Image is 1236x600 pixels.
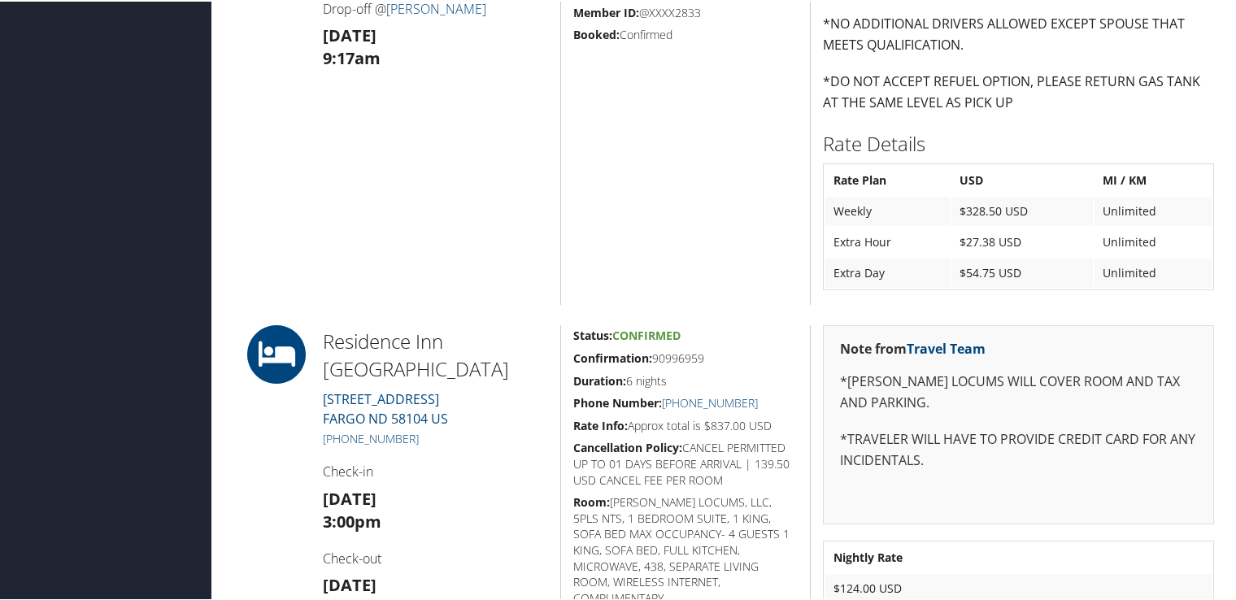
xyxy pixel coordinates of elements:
span: Confirmed [612,326,681,341]
strong: Booked: [573,25,620,41]
strong: 3:00pm [323,509,381,531]
a: [PHONE_NUMBER] [662,393,758,409]
h4: Check-in [323,461,548,479]
strong: Rate Info: [573,416,628,432]
th: Nightly Rate [825,541,1212,571]
strong: Duration: [573,372,626,387]
th: MI / KM [1095,164,1212,193]
a: Travel Team [907,338,986,356]
strong: Status: [573,326,612,341]
td: Unlimited [1095,195,1212,224]
strong: [DATE] [323,23,376,45]
h5: 6 nights [573,372,798,388]
h4: Check-out [323,548,548,566]
th: Rate Plan [825,164,949,193]
h5: @XXXX2833 [573,3,798,20]
a: [PHONE_NUMBER] [323,429,419,445]
td: $328.50 USD [951,195,1093,224]
strong: Member ID: [573,3,639,19]
td: Extra Hour [825,226,949,255]
strong: Phone Number: [573,393,662,409]
td: $54.75 USD [951,257,1093,286]
h2: Rate Details [823,128,1214,156]
a: [STREET_ADDRESS]FARGO ND 58104 US [323,389,448,426]
td: Weekly [825,195,949,224]
strong: Confirmation: [573,349,652,364]
strong: Cancellation Policy: [573,438,682,454]
p: *TRAVELER WILL HAVE TO PROVIDE CREDIT CARD FOR ANY INCIDENTALS. [840,428,1197,469]
td: Unlimited [1095,257,1212,286]
th: USD [951,164,1093,193]
td: Unlimited [1095,226,1212,255]
td: Extra Day [825,257,949,286]
strong: Note from [840,338,986,356]
strong: 9:17am [323,46,381,67]
h2: Residence Inn [GEOGRAPHIC_DATA] [323,326,548,380]
h5: 90996959 [573,349,798,365]
strong: [DATE] [323,572,376,594]
p: *NO ADDITIONAL DRIVERS ALLOWED EXCEPT SPOUSE THAT MEETS QUALIFICATION. [823,12,1214,54]
strong: [DATE] [323,486,376,508]
h5: Confirmed [573,25,798,41]
h5: Approx total is $837.00 USD [573,416,798,433]
p: *[PERSON_NAME] LOCUMS WILL COVER ROOM AND TAX AND PARKING. [840,370,1197,411]
p: *DO NOT ACCEPT REFUEL OPTION, PLEASE RETURN GAS TANK AT THE SAME LEVEL AS PICK UP [823,70,1214,111]
h5: CANCEL PERMITTED UP TO 01 DAYS BEFORE ARRIVAL | 139.50 USD CANCEL FEE PER ROOM [573,438,798,486]
td: $27.38 USD [951,226,1093,255]
strong: Room: [573,493,610,508]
